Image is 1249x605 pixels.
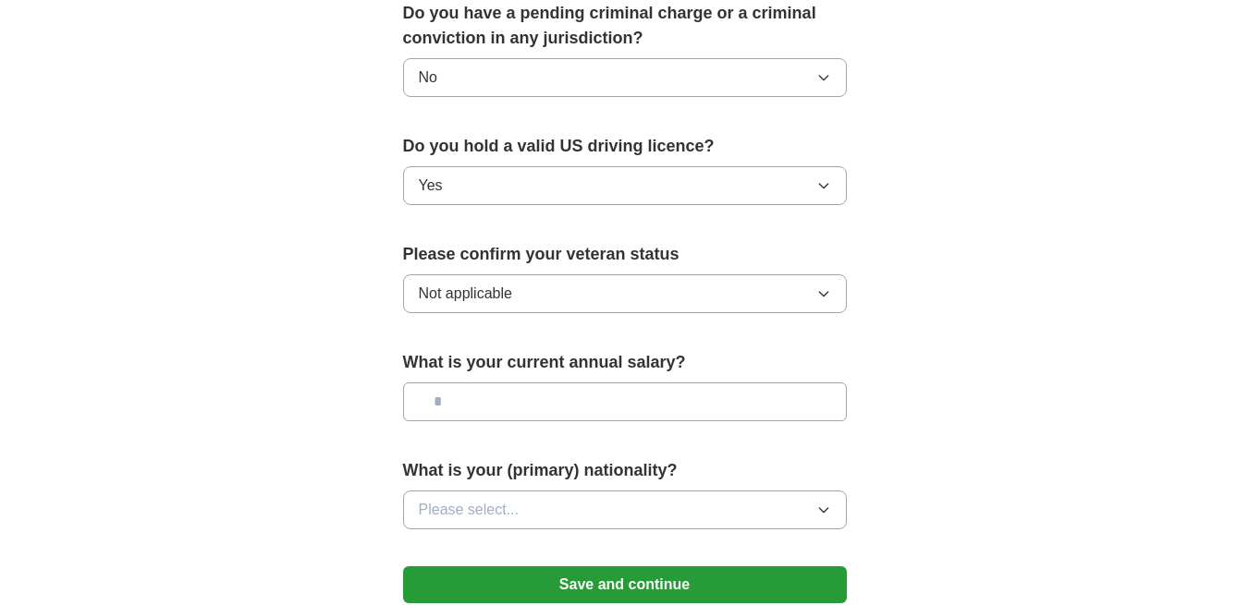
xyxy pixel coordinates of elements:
[403,1,847,51] label: Do you have a pending criminal charge or a criminal conviction in any jurisdiction?
[403,166,847,205] button: Yes
[419,67,437,89] span: No
[403,58,847,97] button: No
[403,458,847,483] label: What is your (primary) nationality?
[419,175,443,197] span: Yes
[403,490,847,529] button: Please select...
[403,350,847,375] label: What is your current annual salary?
[403,134,847,159] label: Do you hold a valid US driving licence?
[403,566,847,603] button: Save and continue
[419,283,512,305] span: Not applicable
[419,499,520,521] span: Please select...
[403,242,847,267] label: Please confirm your veteran status
[403,274,847,313] button: Not applicable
